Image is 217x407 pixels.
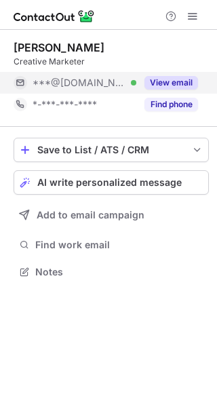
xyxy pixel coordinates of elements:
button: AI write personalized message [14,170,209,195]
button: Find work email [14,235,209,254]
span: Notes [35,266,203,278]
div: Save to List / ATS / CRM [37,144,185,155]
button: Reveal Button [144,98,198,111]
button: save-profile-one-click [14,138,209,162]
div: [PERSON_NAME] [14,41,104,54]
button: Reveal Button [144,76,198,90]
span: Add to email campaign [37,210,144,220]
button: Add to email campaign [14,203,209,227]
img: ContactOut v5.3.10 [14,8,95,24]
span: ***@[DOMAIN_NAME] [33,77,126,89]
span: AI write personalized message [37,177,182,188]
div: Creative Marketer [14,56,209,68]
span: Find work email [35,239,203,251]
button: Notes [14,263,209,282]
